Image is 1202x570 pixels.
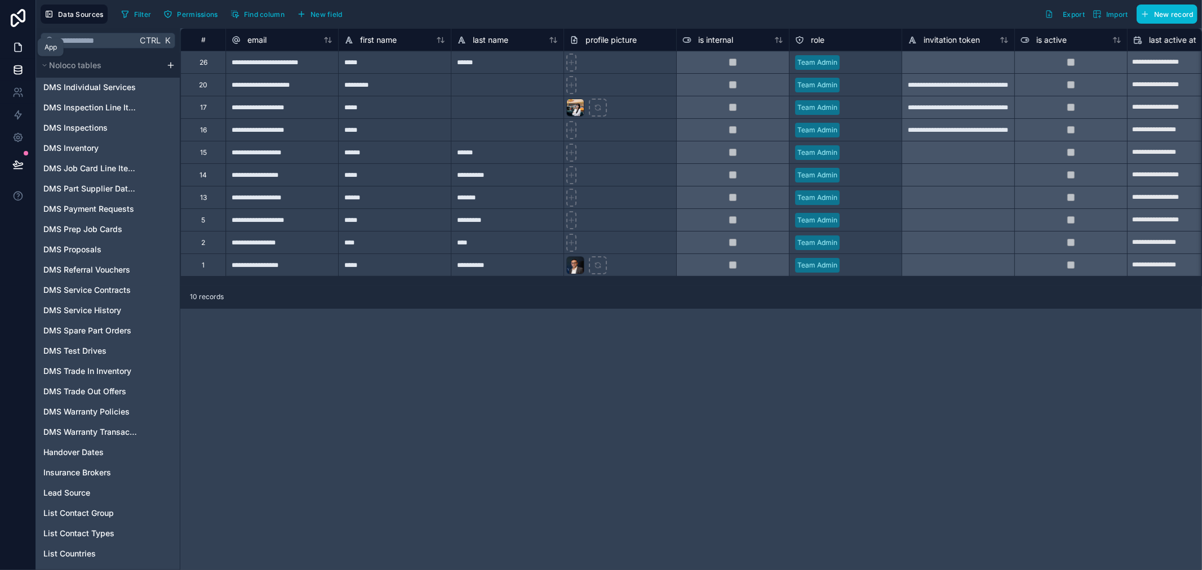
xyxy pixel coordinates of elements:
span: is internal [698,34,733,46]
span: Ctrl [139,33,162,47]
div: 15 [200,148,207,157]
button: New record [1137,5,1197,24]
span: Find column [244,10,285,19]
button: New field [293,6,347,23]
div: Team Admin [797,238,837,248]
div: Team Admin [797,125,837,135]
div: 17 [200,103,207,112]
div: Team Admin [797,103,837,113]
span: K [163,37,171,44]
button: Import [1089,5,1132,24]
button: Export [1041,5,1089,24]
span: Permissions [177,10,218,19]
a: New record [1132,5,1197,24]
div: 5 [201,216,205,225]
span: Data Sources [58,10,104,19]
button: Filter [117,6,156,23]
span: profile picture [586,34,637,46]
div: 16 [200,126,207,135]
div: Team Admin [797,57,837,68]
span: Export [1063,10,1085,19]
span: Import [1106,10,1128,19]
span: email [247,34,267,46]
div: Team Admin [797,193,837,203]
span: New field [311,10,343,19]
span: invitation token [924,34,980,46]
a: Permissions [159,6,226,23]
div: 13 [200,193,207,202]
span: last name [473,34,508,46]
div: 26 [199,58,207,67]
span: role [811,34,824,46]
div: Team Admin [797,215,837,225]
span: Filter [134,10,152,19]
span: 10 records [190,292,224,301]
button: Permissions [159,6,221,23]
span: last active at [1149,34,1196,46]
div: 20 [199,81,207,90]
span: first name [360,34,397,46]
span: New record [1154,10,1194,19]
div: 2 [201,238,205,247]
div: Team Admin [797,148,837,158]
button: Data Sources [41,5,108,24]
div: Team Admin [797,170,837,180]
div: Team Admin [797,80,837,90]
div: 14 [199,171,207,180]
span: is active [1036,34,1067,46]
div: Team Admin [797,260,837,270]
div: 1 [202,261,205,270]
button: Find column [227,6,289,23]
div: # [189,35,217,44]
div: App [45,43,57,52]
